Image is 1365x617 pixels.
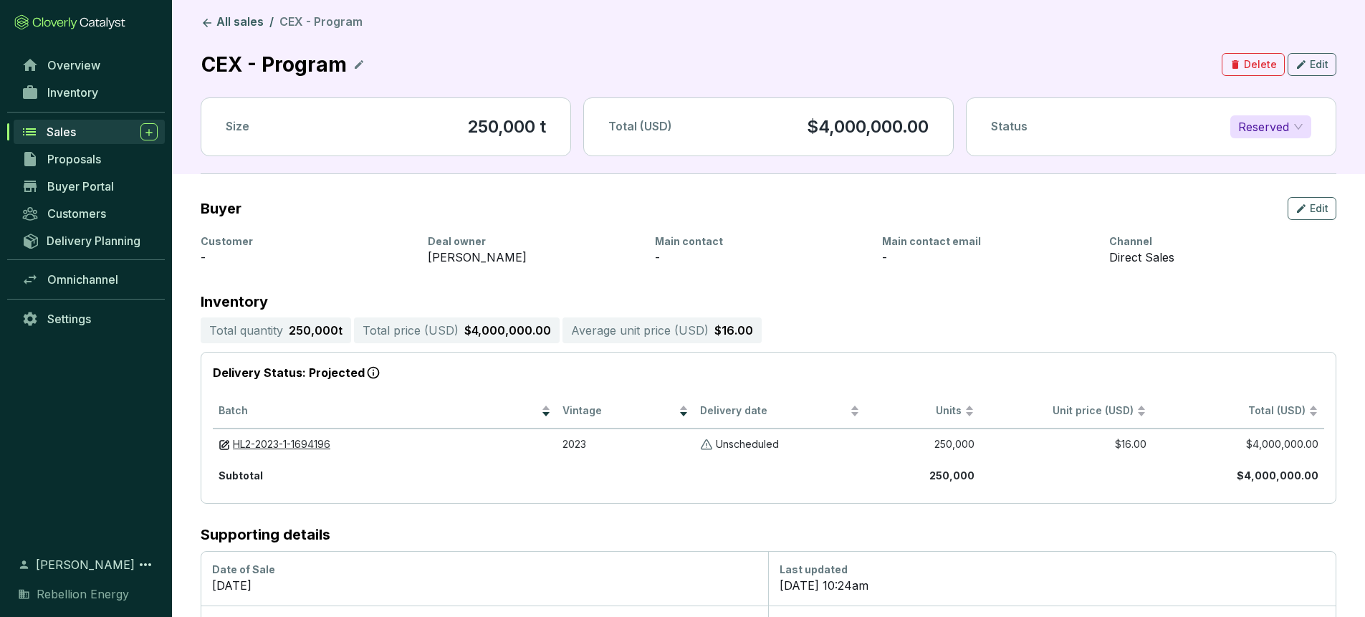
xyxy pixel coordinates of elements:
section: 250,000 t [467,115,546,138]
img: Unscheduled [700,438,713,451]
div: Customer [201,234,411,249]
span: [PERSON_NAME] [36,556,135,573]
td: 2023 [557,429,694,460]
span: Delivery date [700,404,848,418]
b: $4,000,000.00 [1237,469,1318,482]
a: Overview [14,53,165,77]
div: - [201,249,411,266]
span: Edit [1310,57,1328,72]
p: $4,000,000.00 [464,322,551,339]
a: Buyer Portal [14,174,165,199]
div: Channel [1109,234,1319,249]
div: Deal owner [428,234,638,249]
td: 250,000 [866,429,980,460]
th: Vintage [557,394,694,429]
div: - [882,249,1092,266]
a: All sales [198,14,267,32]
div: [DATE] [212,577,757,594]
td: $4,000,000.00 [1152,429,1324,460]
span: Inventory [47,85,98,100]
p: Total price ( USD ) [363,322,459,339]
button: Edit [1288,53,1336,76]
p: Delivery Status: Projected [213,364,1324,383]
p: 250,000 t [289,322,343,339]
span: Proposals [47,152,101,166]
p: $4,000,000.00 [807,115,929,138]
div: - [655,249,865,266]
span: Delivery Planning [47,234,140,248]
h2: Buyer [201,201,241,216]
span: Omnichannel [47,272,118,287]
div: Direct Sales [1109,249,1319,266]
span: Edit [1310,201,1328,216]
div: Main contact email [882,234,1092,249]
b: Subtotal [219,469,263,482]
a: Sales [14,120,165,144]
p: Average unit price ( USD ) [571,322,709,339]
p: Size [226,119,249,135]
span: Total (USD) [608,119,672,133]
div: Date of Sale [212,563,757,577]
span: CEX - Program [279,14,363,29]
p: Unscheduled [716,438,779,451]
a: Inventory [14,80,165,105]
p: Inventory [201,295,1336,309]
p: CEX - Program [201,49,348,80]
td: $16.00 [980,429,1152,460]
span: Total (USD) [1248,404,1306,416]
span: Delete [1244,57,1277,72]
th: Delivery date [694,394,866,429]
div: [PERSON_NAME] [428,249,638,266]
span: Batch [219,404,538,418]
th: Units [866,394,980,429]
p: Status [991,119,1028,135]
div: Main contact [655,234,865,249]
span: Customers [47,206,106,221]
a: Customers [14,201,165,226]
span: Overview [47,58,100,72]
span: HL2-2023-1-1694196 [233,438,330,450]
button: Edit [1288,197,1336,220]
b: 250,000 [929,469,974,482]
div: [DATE] 10:24am [780,577,1324,594]
a: HL2-2023-1-1694196 [233,438,330,451]
a: Delivery Planning [14,229,165,252]
img: draft [219,439,230,451]
span: Units [871,404,962,418]
p: Total quantity [209,322,283,339]
a: Omnichannel [14,267,165,292]
span: Reserved [1238,116,1303,138]
span: Buyer Portal [47,179,114,193]
button: Delete [1222,53,1285,76]
div: Last updated [780,563,1324,577]
span: Settings [47,312,91,326]
span: Unit price (USD) [1053,404,1134,416]
span: Sales [47,125,76,139]
h2: Supporting details [201,527,1336,542]
a: Proposals [14,147,165,171]
a: Settings [14,307,165,331]
th: Batch [213,394,557,429]
span: Vintage [562,404,676,418]
span: Rebellion Energy [37,585,129,603]
li: / [269,14,274,32]
p: $16.00 [714,322,753,339]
